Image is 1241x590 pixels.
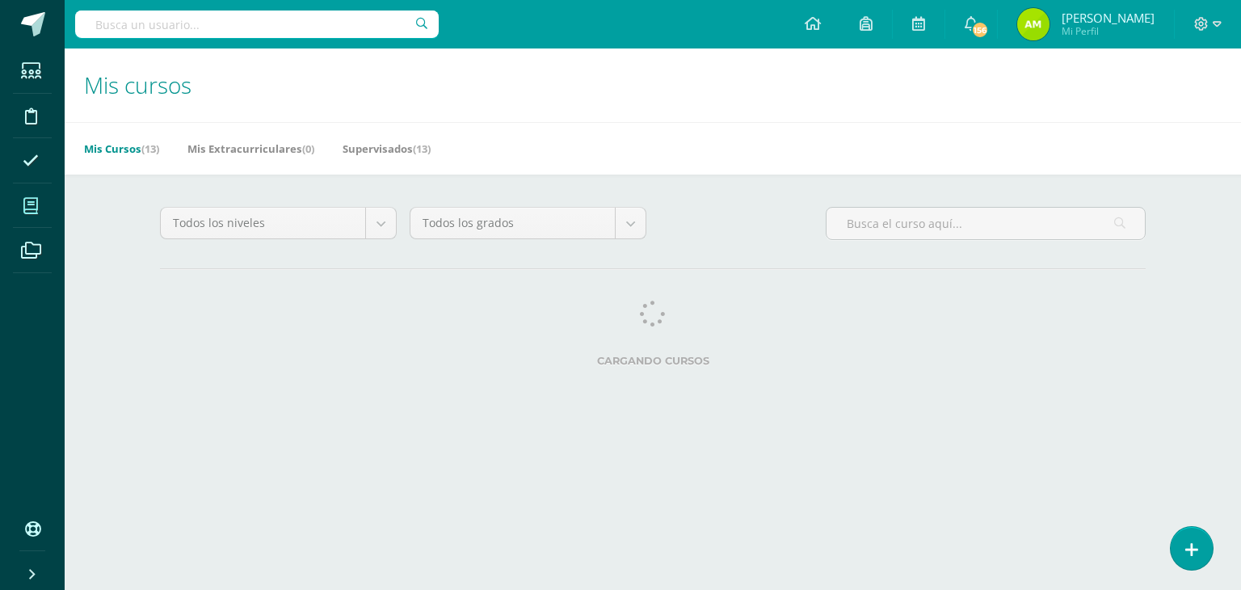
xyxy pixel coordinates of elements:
span: (13) [141,141,159,156]
span: (0) [302,141,314,156]
img: 396168a9feac30329f7dfebe783e234f.png [1017,8,1050,40]
span: Todos los niveles [173,208,353,238]
label: Cargando cursos [160,355,1146,367]
span: Mi Perfil [1062,24,1155,38]
a: Todos los niveles [161,208,396,238]
input: Busca el curso aquí... [827,208,1145,239]
a: Mis Extracurriculares(0) [187,136,314,162]
a: Supervisados(13) [343,136,431,162]
span: (13) [413,141,431,156]
span: 156 [971,21,989,39]
span: Todos los grados [423,208,603,238]
input: Busca un usuario... [75,11,439,38]
span: [PERSON_NAME] [1062,10,1155,26]
span: Mis cursos [84,70,191,100]
a: Todos los grados [410,208,646,238]
a: Mis Cursos(13) [84,136,159,162]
